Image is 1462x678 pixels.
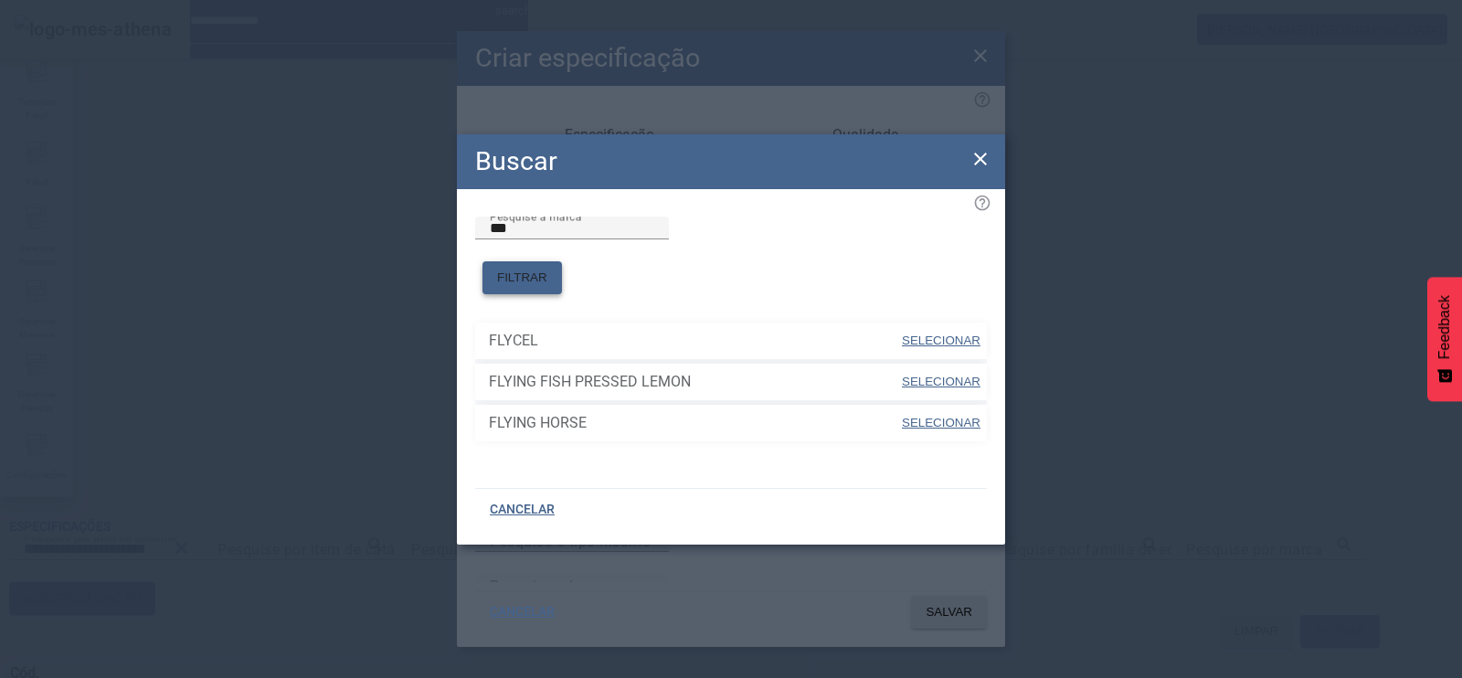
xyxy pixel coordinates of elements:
[902,375,980,388] span: SELECIONAR
[497,269,547,287] span: FILTRAR
[475,142,557,181] h2: Buscar
[475,596,569,629] button: CANCELAR
[490,501,555,519] span: CANCELAR
[911,596,987,629] button: SALVAR
[902,334,980,347] span: SELECIONAR
[490,603,555,621] span: CANCELAR
[926,603,972,621] span: SALVAR
[900,324,982,357] button: SELECIONAR
[900,365,982,398] button: SELECIONAR
[482,261,562,294] button: FILTRAR
[490,209,582,222] mat-label: Pesquise a marca
[475,493,569,526] button: CANCELAR
[1436,295,1453,359] span: Feedback
[900,407,982,440] button: SELECIONAR
[489,412,900,434] span: FLYING HORSE
[489,371,900,393] span: FLYING FISH PRESSED LEMON
[489,330,900,352] span: FLYCEL
[902,416,980,429] span: SELECIONAR
[1427,277,1462,401] button: Feedback - Mostrar pesquisa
